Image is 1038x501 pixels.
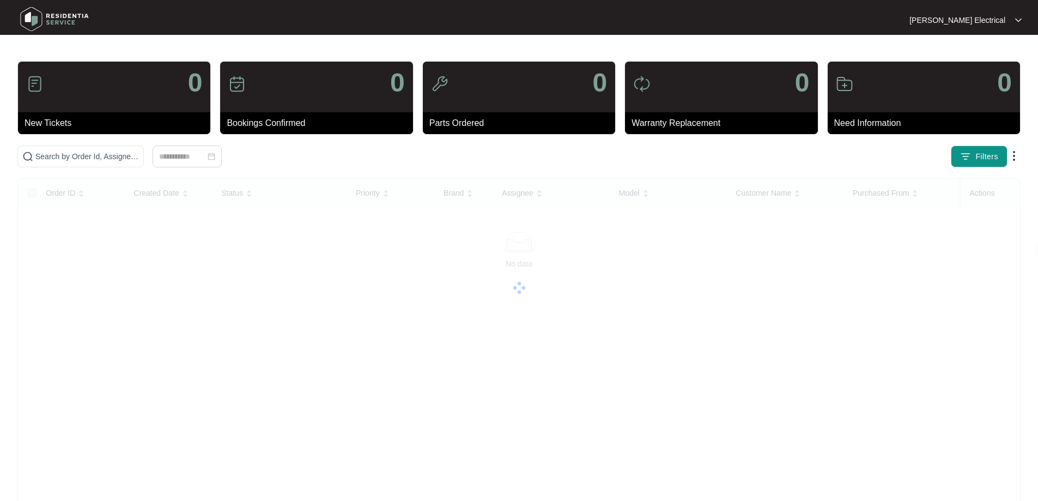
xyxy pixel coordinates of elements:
[429,117,615,130] p: Parts Ordered
[632,117,817,130] p: Warranty Replacement
[16,3,93,35] img: residentia service logo
[836,75,853,93] img: icon
[188,70,203,96] p: 0
[390,70,405,96] p: 0
[228,75,246,93] img: icon
[795,70,810,96] p: 0
[25,117,210,130] p: New Tickets
[909,15,1005,26] p: [PERSON_NAME] Electrical
[1007,149,1021,162] img: dropdown arrow
[227,117,412,130] p: Bookings Confirmed
[1015,17,1022,23] img: dropdown arrow
[960,151,971,162] img: filter icon
[35,150,139,162] input: Search by Order Id, Assignee Name, Customer Name, Brand and Model
[431,75,448,93] img: icon
[975,151,998,162] span: Filters
[22,151,33,162] img: search-icon
[951,146,1007,167] button: filter iconFilters
[592,70,607,96] p: 0
[633,75,651,93] img: icon
[834,117,1020,130] p: Need Information
[997,70,1012,96] p: 0
[26,75,44,93] img: icon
